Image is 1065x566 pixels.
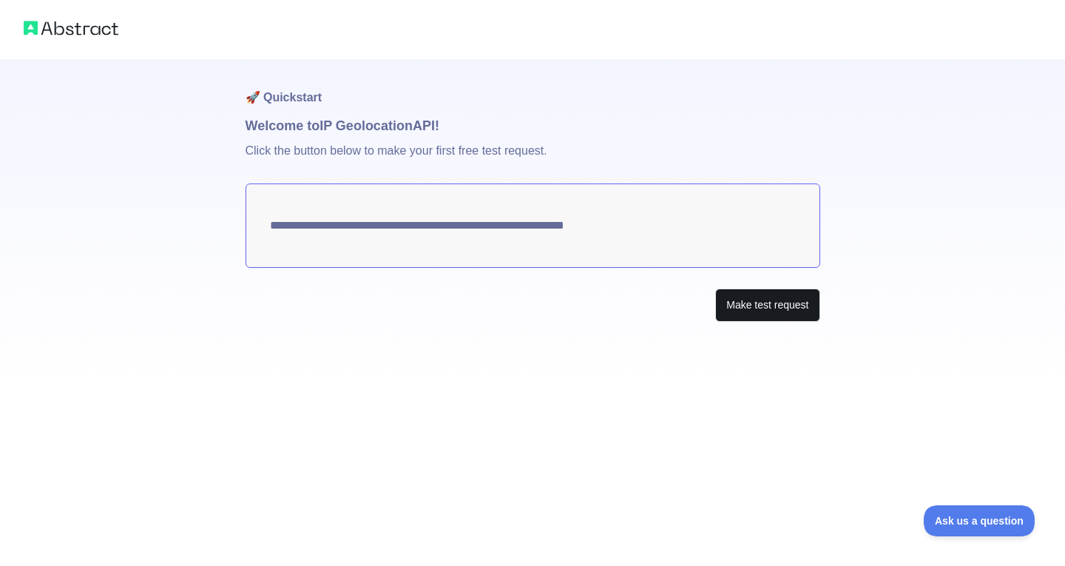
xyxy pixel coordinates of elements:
h1: 🚀 Quickstart [246,59,820,115]
iframe: Toggle Customer Support [924,505,1035,536]
h1: Welcome to IP Geolocation API! [246,115,820,136]
img: Abstract logo [24,18,118,38]
button: Make test request [715,289,819,322]
p: Click the button below to make your first free test request. [246,136,820,183]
